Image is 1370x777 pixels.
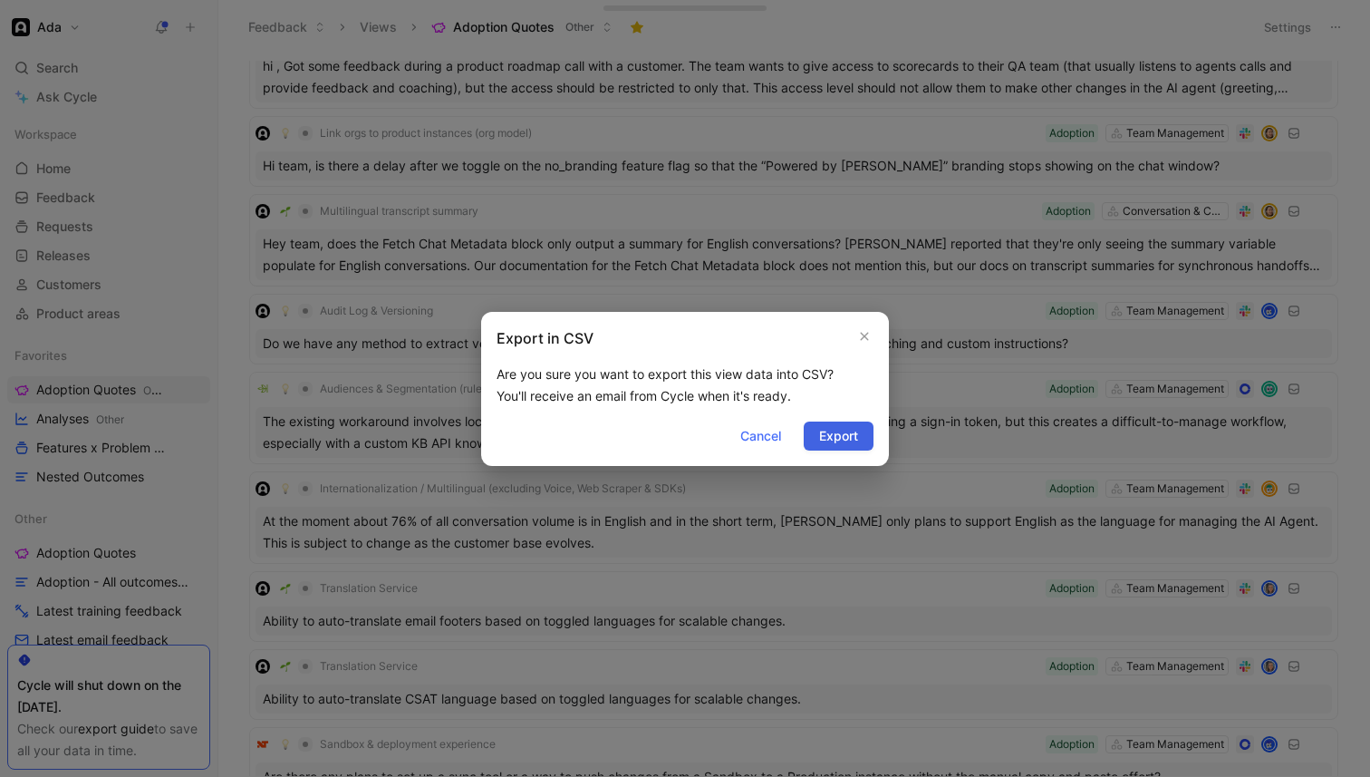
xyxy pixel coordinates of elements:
[497,364,873,407] div: Are you sure you want to export this view data into CSV? You'll receive an email from Cycle when ...
[725,422,796,451] button: Cancel
[740,425,781,447] span: Cancel
[497,327,593,349] h2: Export in CSV
[819,425,858,447] span: Export
[804,422,873,451] button: Export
